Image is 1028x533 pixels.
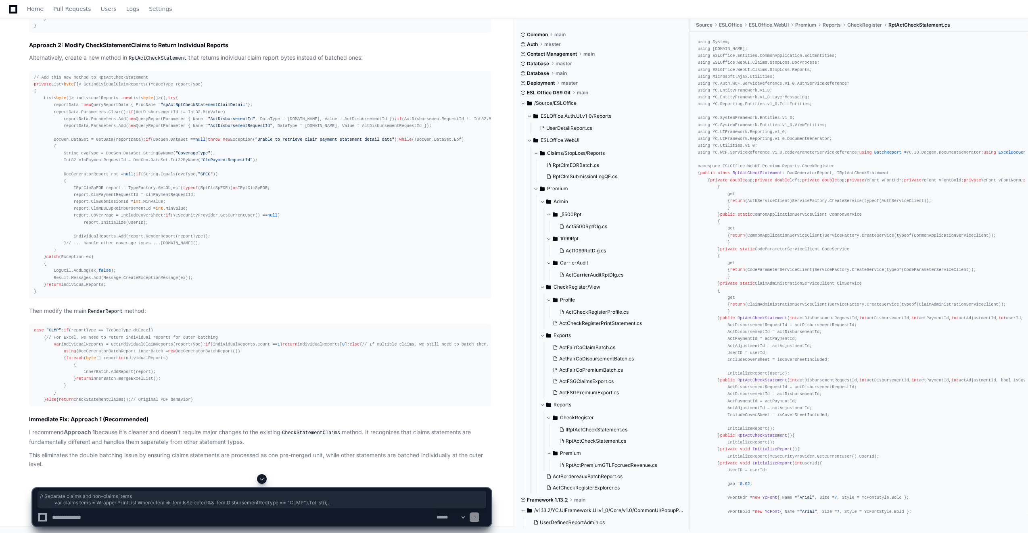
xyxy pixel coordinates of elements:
[527,98,532,108] svg: Directory
[720,247,738,252] span: private
[740,281,755,286] span: static
[730,302,745,307] span: return
[795,461,802,466] span: int
[195,137,205,142] span: null
[533,182,683,195] button: Premium
[583,51,595,57] span: main
[546,232,683,245] button: 1099Rpt
[86,308,124,315] code: RenderReport
[128,110,133,115] span: if
[566,427,627,433] span: IRptActCheckStatement.cs
[859,316,867,321] span: int
[561,80,578,86] span: master
[553,448,558,458] svg: Directory
[553,173,617,180] span: RptClmSubmissionLogQF.cs
[550,376,679,387] button: ActFSGClaimsExport.cs
[527,51,577,57] span: Contact Management
[534,100,577,106] span: /Source/ESLOffice
[795,22,816,28] span: Premium
[131,397,190,402] span: // Original PDF behavior
[556,245,679,256] button: Act1099RptDlg.cs
[566,438,626,444] span: RptActCheckStatement.cs
[349,342,359,347] span: else
[136,172,141,177] span: if
[399,137,412,142] span: while
[527,60,549,67] span: Database
[64,429,95,435] strong: Approach 1
[527,41,538,48] span: Auth
[554,284,600,290] span: CheckRegister/View
[541,137,579,144] span: ESLOffice.WebUI
[53,6,91,11] span: Pull Requests
[59,397,74,402] span: return
[999,150,1026,155] span: ExcelDocGen
[738,212,752,217] span: static
[40,493,484,506] span: // Separate claims and non-claims items var claimsItems = Wrapper.PrintList.Where(item => item.Is...
[556,269,679,281] button: ActCarrierAuditRptDlg.cs
[128,117,136,121] span: new
[566,272,623,278] span: ActCarrierAuditRptDlg.cs
[541,113,611,119] span: ESLOffice.Auth.UI.v1_0/Reports
[738,316,787,321] span: RptActCheckStatement
[540,184,545,194] svg: Directory
[76,376,91,381] span: return
[84,102,91,107] span: new
[554,198,568,205] span: Admin
[546,331,551,340] svg: Directory
[752,447,792,452] span: InitializeReport
[205,342,210,347] span: if
[101,6,117,11] span: Users
[964,178,981,183] span: private
[790,316,797,321] span: int
[520,97,683,110] button: /Source/ESLOffice
[802,178,819,183] span: private
[554,31,566,38] span: main
[127,55,188,62] code: RptActCheckStatement
[720,212,735,217] span: public
[556,60,572,67] span: master
[46,282,61,287] span: return
[553,473,623,480] span: ActBordereauxBatchReport.cs
[342,342,345,347] span: 0
[823,22,841,28] span: Reports
[911,378,919,383] span: int
[527,90,570,96] span: ESL Office DS9 Git
[792,461,819,466] span: ( userId)
[527,31,548,38] span: Common
[161,102,248,107] span: "spActRptCheckStatementClaimDetail"
[56,96,66,100] span: byte
[29,306,491,316] p: Then modify the main method:
[550,342,679,353] button: ActFairCoClaimBatch.cs
[540,281,683,294] button: CheckRegister/View
[822,178,837,183] span: double
[874,150,902,155] span: BatchReport
[133,199,140,204] span: int
[556,435,679,447] button: RptActCheckStatement.cs
[46,335,218,340] span: // For Excel, we need to return individual reports for outer batching
[553,413,558,423] svg: Directory
[696,22,712,28] span: Source
[208,137,220,142] span: throw
[556,306,679,318] button: ActCheckRegisterProfile.cs
[550,318,679,329] button: ActCheckRegisterPrintStatement.cs
[29,415,491,423] h2: Immediate Fix: Approach 1 (Recommended)
[752,461,792,466] span: InitializeReport
[533,111,538,121] svg: Directory
[560,235,579,242] span: 1099Rpt
[566,462,657,468] span: RptActPremiumGTLFccruedRevenue.cs
[553,210,558,219] svg: Directory
[540,398,683,411] button: Reports
[168,96,176,100] span: try
[730,267,745,272] span: return
[156,206,163,211] span: int
[738,433,787,438] span: RptActCheckStatement
[223,137,230,142] span: new
[543,171,679,182] button: RptClmSubmissionLogQF.cs
[29,53,491,63] p: Alternatively, create a new method in that returns individual claim report bytes instead of batch...
[738,378,787,383] span: RptActCheckStatement
[577,90,588,96] span: main
[904,178,921,183] span: private
[34,327,486,403] div: : (reportType == TYcDocType.dtExcel) { individualReports = GetIndividualClaimReports(reportType);...
[66,241,161,246] span: // ... handle other coverage types ...
[64,82,74,87] span: byte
